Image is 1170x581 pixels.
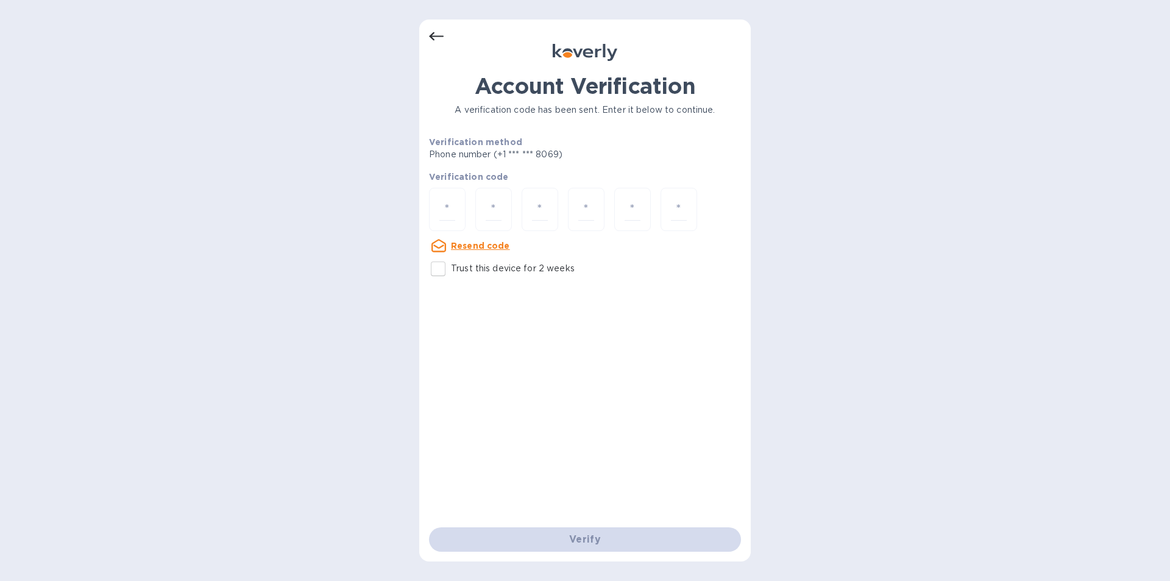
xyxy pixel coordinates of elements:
u: Resend code [451,241,510,251]
p: Phone number (+1 *** *** 8069) [429,148,656,161]
p: A verification code has been sent. Enter it below to continue. [429,104,741,116]
b: Verification method [429,137,522,147]
p: Trust this device for 2 weeks [451,262,575,275]
p: Verification code [429,171,741,183]
h1: Account Verification [429,73,741,99]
